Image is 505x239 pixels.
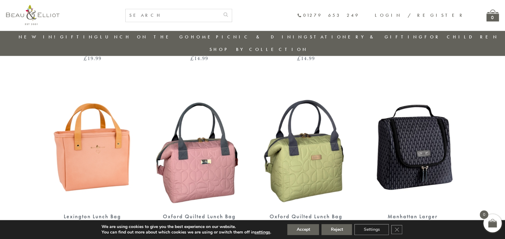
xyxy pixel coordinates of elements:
[297,55,301,62] span: £
[376,213,449,226] div: Manhattan Larger Insulated Lunch Bag
[84,55,102,62] bdi: 19.99
[190,55,208,62] bdi: 14.99
[391,225,402,234] button: Close GDPR Cookie Banner
[365,85,460,207] img: Manhattan Larger Lunch Bag
[152,85,246,238] a: Oxford quilted lunch bag mallow Oxford Quilted Lunch Bag Mallow £19.99
[19,34,59,40] a: New in!
[424,34,499,40] a: For Children
[297,13,360,18] a: 01279 653 249
[210,46,308,52] a: Shop by collection
[191,34,215,40] a: Home
[190,55,194,62] span: £
[269,213,342,226] div: Oxford Quilted Lunch Bag Pistachio
[375,12,465,18] a: Login / Register
[486,9,499,21] a: 0
[354,224,389,235] button: Settings
[321,224,352,235] button: Reject
[163,213,236,226] div: Oxford Quilted Lunch Bag Mallow
[45,85,140,238] a: Lexington lunch bag blush Lexington Lunch Bag Blush £22.99
[126,9,220,22] input: SEARCH
[60,34,100,40] a: Gifting
[365,85,460,238] a: Manhattan Larger Lunch Bag Manhattan Larger Insulated Lunch Bag £19.99
[310,34,424,40] a: Stationery & Gifting
[84,55,88,62] span: £
[152,85,246,207] img: Oxford quilted lunch bag mallow
[100,34,190,40] a: Lunch On The Go
[102,224,271,230] p: We are using cookies to give you the best experience on our website.
[102,230,271,235] p: You can find out more about which cookies we are using or switch them off in .
[45,85,140,207] img: Lexington lunch bag blush
[255,230,270,235] button: settings
[259,85,353,238] a: Oxford quilted lunch bag pistachio Oxford Quilted Lunch Bag Pistachio £19.99
[56,213,129,226] div: Lexington Lunch Bag Blush
[297,55,315,62] bdi: 14.99
[287,224,319,235] button: Accept
[480,210,488,219] span: 0
[6,5,59,25] img: logo
[216,34,309,40] a: Picnic & Dining
[259,85,353,207] img: Oxford quilted lunch bag pistachio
